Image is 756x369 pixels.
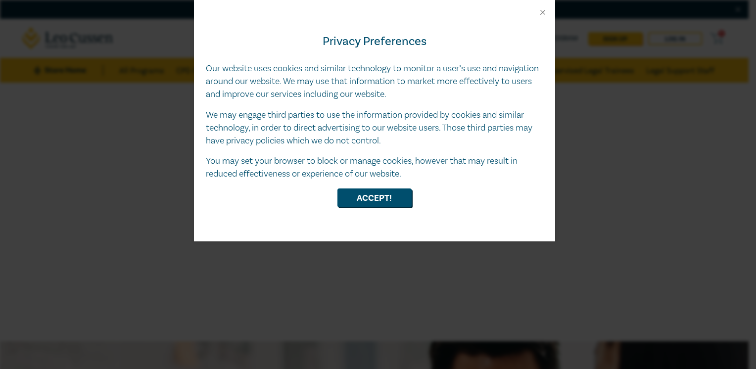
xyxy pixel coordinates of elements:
button: Accept! [337,188,412,207]
p: We may engage third parties to use the information provided by cookies and similar technology, in... [206,109,543,147]
h4: Privacy Preferences [206,33,543,50]
button: Close [538,8,547,17]
p: You may set your browser to block or manage cookies, however that may result in reduced effective... [206,155,543,181]
p: Our website uses cookies and similar technology to monitor a user’s use and navigation around our... [206,62,543,101]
